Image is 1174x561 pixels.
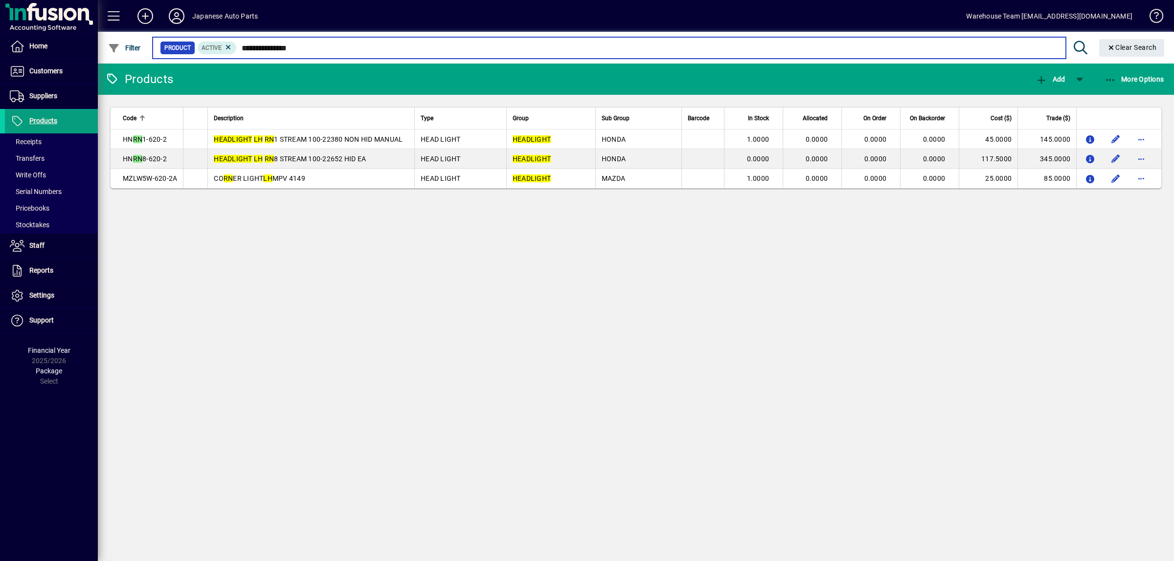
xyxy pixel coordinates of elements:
div: Products [105,71,173,87]
span: Pricebooks [10,204,49,212]
div: Code [123,113,177,124]
span: Customers [29,67,63,75]
button: Add [130,7,161,25]
em: HEADLIGHT [513,174,551,182]
a: Staff [5,234,98,258]
span: 0.0000 [923,155,946,163]
span: Support [29,316,54,324]
span: HN 8-620-2 [123,155,167,163]
span: More Options [1105,75,1164,83]
em: RN [133,135,143,143]
span: Reports [29,266,53,274]
button: More options [1133,151,1149,167]
span: In Stock [748,113,769,124]
span: 1.0000 [747,174,769,182]
button: Edit [1108,171,1124,186]
td: 85.0000 [1017,169,1076,188]
div: Group [513,113,589,124]
button: Filter [106,39,143,57]
span: Financial Year [28,346,70,354]
a: Transfers [5,150,98,167]
span: HONDA [602,135,626,143]
span: Active [202,44,222,51]
span: HEAD LIGHT [421,174,461,182]
button: More options [1133,131,1149,147]
mat-chip: Activation Status: Active [198,42,237,54]
span: 0.0000 [806,135,828,143]
span: MAZDA [602,174,625,182]
span: Stocktakes [10,221,49,229]
span: Suppliers [29,92,57,100]
span: 0.0000 [806,174,828,182]
em: RN [265,155,274,163]
span: On Order [863,113,886,124]
span: 0.0000 [747,155,769,163]
td: 45.0000 [959,129,1017,149]
button: Clear [1099,39,1165,57]
div: Description [214,113,408,124]
a: Serial Numbers [5,183,98,200]
div: Japanese Auto Parts [192,8,258,24]
span: Sub Group [602,113,630,124]
div: Warehouse Team [EMAIL_ADDRESS][DOMAIN_NAME] [966,8,1132,24]
button: Edit [1108,151,1124,167]
td: 117.5000 [959,149,1017,169]
span: 0.0000 [806,155,828,163]
a: Settings [5,283,98,308]
span: 0.0000 [864,155,887,163]
span: Package [36,367,62,375]
span: Group [513,113,529,124]
em: HEADLIGHT [513,135,551,143]
div: In Stock [730,113,778,124]
span: Type [421,113,433,124]
span: Transfers [10,154,45,162]
span: 1 STREAM 100-22380 NON HID MANUAL [214,135,403,143]
span: Cost ($) [991,113,1012,124]
span: CO ER LIGHT MPV 4149 [214,174,305,182]
td: 345.0000 [1017,149,1076,169]
span: Code [123,113,136,124]
span: MZLW5W-620-2A [123,174,177,182]
td: 145.0000 [1017,129,1076,149]
a: Pricebooks [5,200,98,216]
a: Suppliers [5,84,98,108]
span: Clear Search [1107,43,1157,51]
span: Filter [108,44,141,52]
div: Sub Group [602,113,676,124]
span: Description [214,113,244,124]
em: RN [224,174,233,182]
span: Receipts [10,138,42,146]
a: Customers [5,59,98,84]
span: Products [29,117,57,125]
a: Write Offs [5,167,98,183]
div: Type [421,113,500,124]
div: Barcode [688,113,718,124]
span: 0.0000 [923,135,946,143]
button: Edit [1108,131,1124,147]
em: LH [254,135,263,143]
em: HEADLIGHT [513,155,551,163]
span: 0.0000 [923,174,946,182]
div: Allocated [789,113,836,124]
div: On Backorder [906,113,954,124]
span: Product [164,43,191,53]
span: 0.0000 [864,135,887,143]
span: Settings [29,291,54,299]
span: HONDA [602,155,626,163]
span: Trade ($) [1046,113,1070,124]
span: 1.0000 [747,135,769,143]
button: More options [1133,171,1149,186]
em: HEADLIGHT [214,135,252,143]
a: Knowledge Base [1142,2,1162,34]
a: Support [5,308,98,333]
span: On Backorder [910,113,945,124]
span: 0.0000 [864,174,887,182]
span: Serial Numbers [10,188,62,195]
button: Profile [161,7,192,25]
span: HEAD LIGHT [421,155,461,163]
span: Barcode [688,113,709,124]
em: HEADLIGHT [214,155,252,163]
td: 25.0000 [959,169,1017,188]
span: Staff [29,241,45,249]
em: LH [254,155,263,163]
